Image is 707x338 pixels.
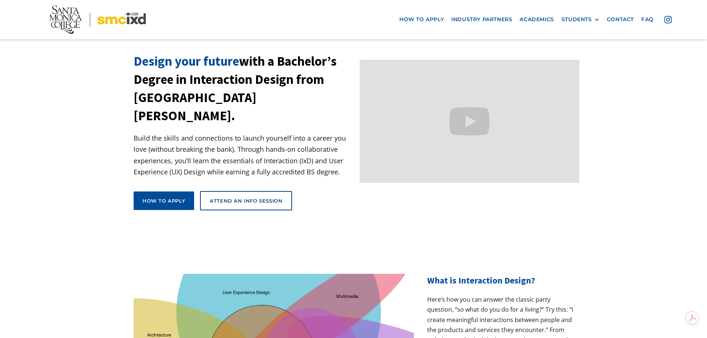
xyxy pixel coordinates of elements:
img: Santa Monica College - SMC IxD logo [49,6,146,34]
h2: What is Interaction Design? [427,274,573,287]
a: contact [603,13,638,26]
a: Academics [516,13,557,26]
p: Build the skills and connections to launch yourself into a career you love (without breaking the ... [134,132,354,178]
img: icon - instagram [664,16,672,23]
a: How to apply [134,191,194,210]
div: Attend an Info Session [210,197,282,204]
div: STUDENTS [562,16,592,23]
a: how to apply [396,13,448,26]
h1: with a Bachelor’s Degree in Interaction Design from [GEOGRAPHIC_DATA][PERSON_NAME]. [134,52,354,125]
span: Design your future [134,53,239,69]
div: How to apply [143,197,185,204]
a: faq [638,13,657,26]
iframe: Design your future with a Bachelor's Degree in Interaction Design from Santa Monica College [360,60,580,183]
a: Attend an Info Session [200,191,292,210]
a: industry partners [448,13,516,26]
div: STUDENTS [562,16,599,23]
